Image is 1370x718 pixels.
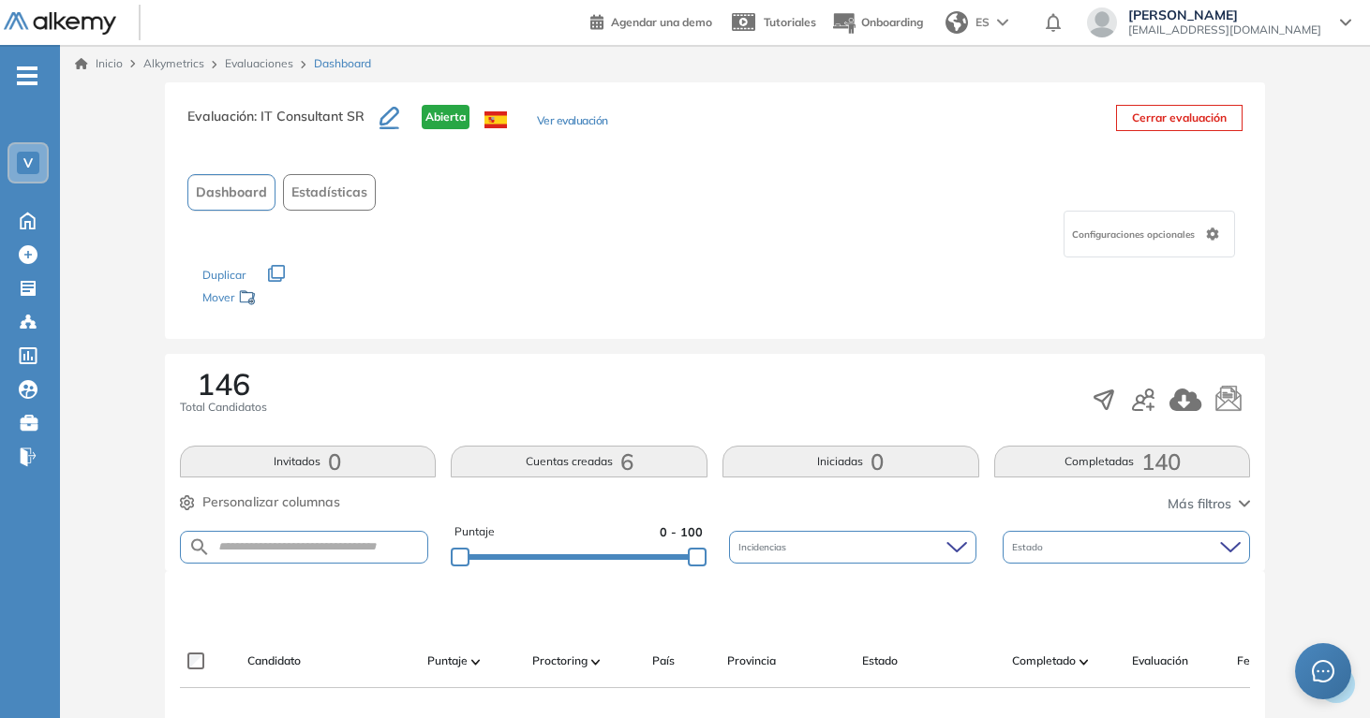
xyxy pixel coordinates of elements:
a: Agendar una demo [590,9,712,32]
div: Incidencias [729,531,976,564]
span: V [23,155,33,170]
a: Inicio [75,55,123,72]
img: ESP [484,111,507,128]
span: Estadísticas [291,183,367,202]
span: Incidencias [738,540,790,554]
button: Invitados0 [180,446,437,477]
span: Abierta [422,105,469,129]
span: Onboarding [861,15,923,29]
button: Iniciadas0 [722,446,979,477]
span: [EMAIL_ADDRESS][DOMAIN_NAME] [1128,22,1321,37]
span: Dashboard [196,183,267,202]
span: : IT Consultant SR [254,108,365,125]
span: Provincia [727,652,776,669]
button: Personalizar columnas [180,492,340,512]
span: Duplicar [202,268,246,282]
span: Evaluación [1132,652,1188,669]
button: Completadas140 [994,446,1251,477]
span: ES [975,14,990,31]
span: Tutoriales [764,15,816,29]
span: Estado [1012,540,1047,554]
button: Onboarding [831,3,923,43]
span: Fecha límite [1237,652,1301,669]
img: SEARCH_ALT [188,535,211,559]
img: Logo [4,12,116,36]
span: Configuraciones opcionales [1072,227,1199,242]
span: Agendar una demo [611,15,712,29]
button: Más filtros [1168,494,1250,514]
span: Alkymetrics [143,56,204,70]
span: Dashboard [314,55,371,72]
div: Estado [1003,531,1250,564]
button: Ver evaluación [537,112,608,132]
span: Total Candidatos [180,399,267,416]
button: Cerrar evaluación [1116,105,1243,131]
img: arrow [997,19,1008,26]
span: Proctoring [532,652,588,669]
span: Personalizar columnas [202,492,340,512]
button: Cuentas creadas6 [451,446,707,477]
button: Dashboard [187,174,275,211]
img: [missing "en.ARROW_ALT" translation] [1080,659,1089,665]
img: [missing "en.ARROW_ALT" translation] [471,659,481,665]
span: 146 [197,369,250,399]
a: Evaluaciones [225,56,293,70]
span: País [652,652,675,669]
span: Más filtros [1168,494,1231,514]
span: Estado [862,652,898,669]
h3: Evaluación [187,105,380,144]
span: [PERSON_NAME] [1128,7,1321,22]
i: - [17,74,37,78]
span: 0 - 100 [660,523,703,541]
span: Candidato [247,652,301,669]
img: [missing "en.ARROW_ALT" translation] [591,659,601,665]
button: Estadísticas [283,174,376,211]
img: world [946,11,968,34]
span: Completado [1012,652,1076,669]
div: Configuraciones opcionales [1064,211,1235,257]
div: Mover [202,282,390,316]
span: Puntaje [427,652,468,669]
span: Puntaje [454,523,495,541]
span: message [1312,660,1334,682]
